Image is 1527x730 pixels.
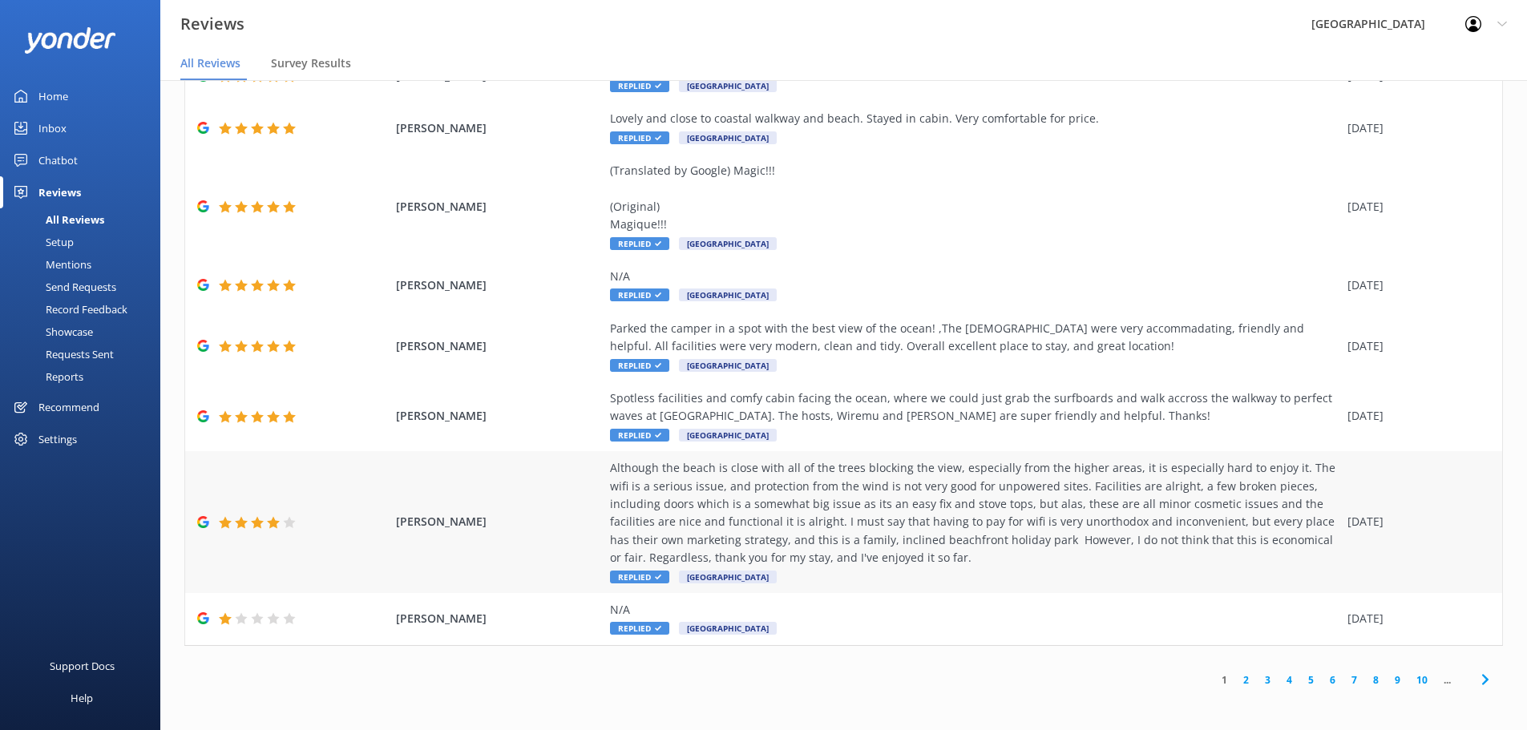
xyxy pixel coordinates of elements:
[396,337,603,355] span: [PERSON_NAME]
[610,320,1339,356] div: Parked the camper in a spot with the best view of the ocean! ,The [DEMOGRAPHIC_DATA] were very ac...
[610,389,1339,425] div: Spotless facilities and comfy cabin facing the ocean, where we could just grab the surfboards and...
[610,162,1339,234] div: (Translated by Google) Magic!!! (Original) Magique!!!
[1257,672,1279,688] a: 3
[610,79,669,92] span: Replied
[10,365,160,388] a: Reports
[679,429,777,442] span: [GEOGRAPHIC_DATA]
[1235,672,1257,688] a: 2
[271,55,351,71] span: Survey Results
[679,359,777,372] span: [GEOGRAPHIC_DATA]
[71,682,93,714] div: Help
[396,407,603,425] span: [PERSON_NAME]
[10,208,104,231] div: All Reviews
[679,79,777,92] span: [GEOGRAPHIC_DATA]
[10,321,93,343] div: Showcase
[1347,513,1482,530] div: [DATE]
[610,601,1339,619] div: N/A
[10,208,160,231] a: All Reviews
[610,571,669,583] span: Replied
[1322,672,1343,688] a: 6
[38,423,77,455] div: Settings
[38,144,78,176] div: Chatbot
[610,131,669,144] span: Replied
[180,55,240,71] span: All Reviews
[10,231,160,253] a: Setup
[38,80,68,112] div: Home
[10,253,91,276] div: Mentions
[1279,672,1300,688] a: 4
[610,110,1339,127] div: Lovely and close to coastal walkway and beach. Stayed in cabin. Very comfortable for price.
[1365,672,1387,688] a: 8
[396,276,603,294] span: [PERSON_NAME]
[610,459,1339,567] div: Although the beach is close with all of the trees blocking the view, especially from the higher a...
[1300,672,1322,688] a: 5
[610,622,669,635] span: Replied
[1347,119,1482,137] div: [DATE]
[396,610,603,627] span: [PERSON_NAME]
[10,343,160,365] a: Requests Sent
[50,650,115,682] div: Support Docs
[10,298,160,321] a: Record Feedback
[1214,672,1235,688] a: 1
[1347,337,1482,355] div: [DATE]
[10,343,114,365] div: Requests Sent
[10,231,74,253] div: Setup
[610,237,669,250] span: Replied
[24,27,116,54] img: yonder-white-logo.png
[679,622,777,635] span: [GEOGRAPHIC_DATA]
[10,365,83,388] div: Reports
[1347,198,1482,216] div: [DATE]
[679,571,777,583] span: [GEOGRAPHIC_DATA]
[610,359,669,372] span: Replied
[1347,407,1482,425] div: [DATE]
[10,298,127,321] div: Record Feedback
[1347,610,1482,627] div: [DATE]
[10,253,160,276] a: Mentions
[38,391,99,423] div: Recommend
[396,513,603,530] span: [PERSON_NAME]
[396,198,603,216] span: [PERSON_NAME]
[1387,672,1408,688] a: 9
[679,288,777,301] span: [GEOGRAPHIC_DATA]
[610,429,669,442] span: Replied
[1436,672,1459,688] span: ...
[679,131,777,144] span: [GEOGRAPHIC_DATA]
[180,11,244,37] h3: Reviews
[610,288,669,301] span: Replied
[38,112,67,144] div: Inbox
[10,276,160,298] a: Send Requests
[1343,672,1365,688] a: 7
[396,119,603,137] span: [PERSON_NAME]
[38,176,81,208] div: Reviews
[10,321,160,343] a: Showcase
[679,237,777,250] span: [GEOGRAPHIC_DATA]
[610,268,1339,285] div: N/A
[1347,276,1482,294] div: [DATE]
[1408,672,1436,688] a: 10
[10,276,116,298] div: Send Requests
